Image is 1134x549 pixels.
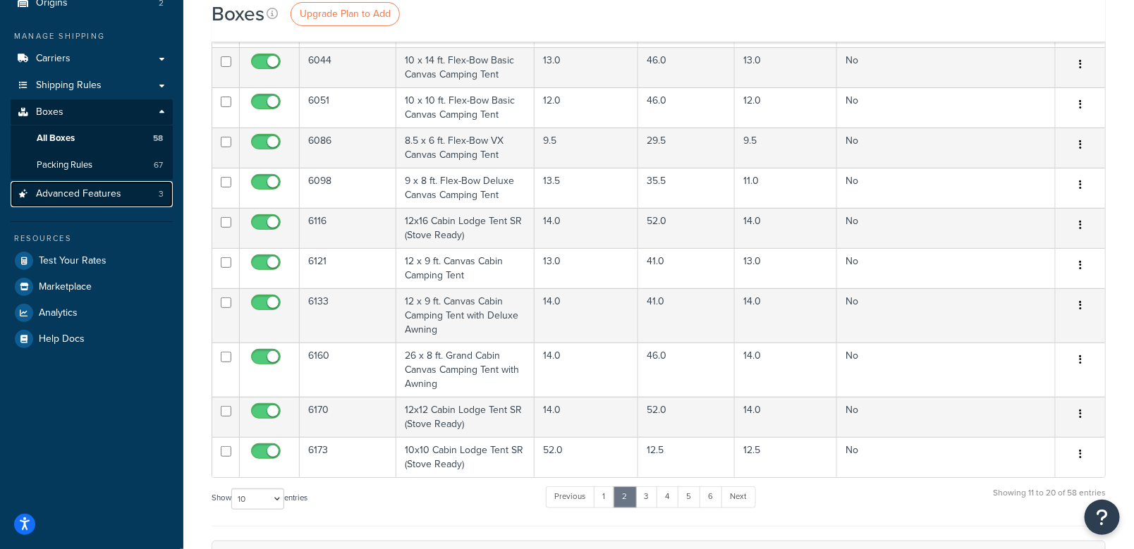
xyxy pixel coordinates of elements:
[678,486,701,507] a: 5
[638,128,735,168] td: 29.5
[396,397,535,437] td: 12x12 Cabin Lodge Tent SR (Stove Ready)
[396,87,535,128] td: 10 x 10 ft. Flex-Bow Basic Canvas Camping Tent
[36,53,71,65] span: Carriers
[546,486,595,507] a: Previous
[36,188,121,200] span: Advanced Features
[11,233,173,245] div: Resources
[735,288,837,343] td: 14.0
[300,288,396,343] td: 6133
[837,128,1056,168] td: No
[11,181,173,207] a: Advanced Features 3
[837,168,1056,208] td: No
[396,208,535,248] td: 12x16 Cabin Lodge Tent SR (Stove Ready)
[594,486,615,507] a: 1
[638,437,735,477] td: 12.5
[700,486,723,507] a: 6
[154,159,163,171] span: 67
[396,47,535,87] td: 10 x 14 ft. Flex-Bow Basic Canvas Camping Tent
[657,486,679,507] a: 4
[300,128,396,168] td: 6086
[535,47,638,87] td: 13.0
[837,343,1056,397] td: No
[837,87,1056,128] td: No
[837,47,1056,87] td: No
[39,333,85,345] span: Help Docs
[638,208,735,248] td: 52.0
[36,80,102,92] span: Shipping Rules
[535,437,638,477] td: 52.0
[36,106,63,118] span: Boxes
[37,159,92,171] span: Packing Rules
[300,168,396,208] td: 6098
[837,208,1056,248] td: No
[11,73,173,99] a: Shipping Rules
[11,181,173,207] li: Advanced Features
[535,343,638,397] td: 14.0
[11,248,173,273] a: Test Your Rates
[212,488,307,510] label: Show entries
[11,99,173,180] li: Boxes
[11,152,173,178] a: Packing Rules 67
[735,87,837,128] td: 12.0
[11,326,173,352] a: Help Docs
[153,132,163,144] span: 58
[993,485,1106,515] div: Showing 11 to 20 of 58 entries
[735,208,837,248] td: 14.0
[638,288,735,343] td: 41.0
[735,343,837,397] td: 14.0
[638,47,735,87] td: 46.0
[837,288,1056,343] td: No
[37,132,75,144] span: All Boxes
[39,281,92,293] span: Marketplace
[11,46,173,72] a: Carriers
[11,125,173,152] li: All Boxes
[300,208,396,248] td: 6116
[396,248,535,288] td: 12 x 9 ft. Canvas Cabin Camping Tent
[535,397,638,437] td: 14.0
[535,168,638,208] td: 13.5
[11,300,173,326] a: Analytics
[159,188,164,200] span: 3
[11,30,173,42] div: Manage Shipping
[535,208,638,248] td: 14.0
[39,255,106,267] span: Test Your Rates
[735,168,837,208] td: 11.0
[638,87,735,128] td: 46.0
[11,274,173,300] a: Marketplace
[535,248,638,288] td: 13.0
[300,6,391,21] span: Upgrade Plan to Add
[638,248,735,288] td: 41.0
[231,488,284,510] select: Showentries
[396,128,535,168] td: 8.5 x 6 ft. Flex-Bow VX Canvas Camping Tent
[11,125,173,152] a: All Boxes 58
[635,486,658,507] a: 3
[535,87,638,128] td: 12.0
[735,47,837,87] td: 13.0
[300,47,396,87] td: 6044
[11,152,173,178] li: Packing Rules
[300,437,396,477] td: 6173
[291,2,400,26] a: Upgrade Plan to Add
[721,486,756,507] a: Next
[1085,500,1120,535] button: Open Resource Center
[735,248,837,288] td: 13.0
[614,486,637,507] a: 2
[638,168,735,208] td: 35.5
[735,128,837,168] td: 9.5
[300,248,396,288] td: 6121
[300,87,396,128] td: 6051
[837,437,1056,477] td: No
[638,343,735,397] td: 46.0
[735,437,837,477] td: 12.5
[396,343,535,397] td: 26 x 8 ft. Grand Cabin Canvas Camping Tent with Awning
[396,168,535,208] td: 9 x 8 ft. Flex-Bow Deluxe Canvas Camping Tent
[396,437,535,477] td: 10x10 Cabin Lodge Tent SR (Stove Ready)
[735,397,837,437] td: 14.0
[39,307,78,319] span: Analytics
[11,99,173,125] a: Boxes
